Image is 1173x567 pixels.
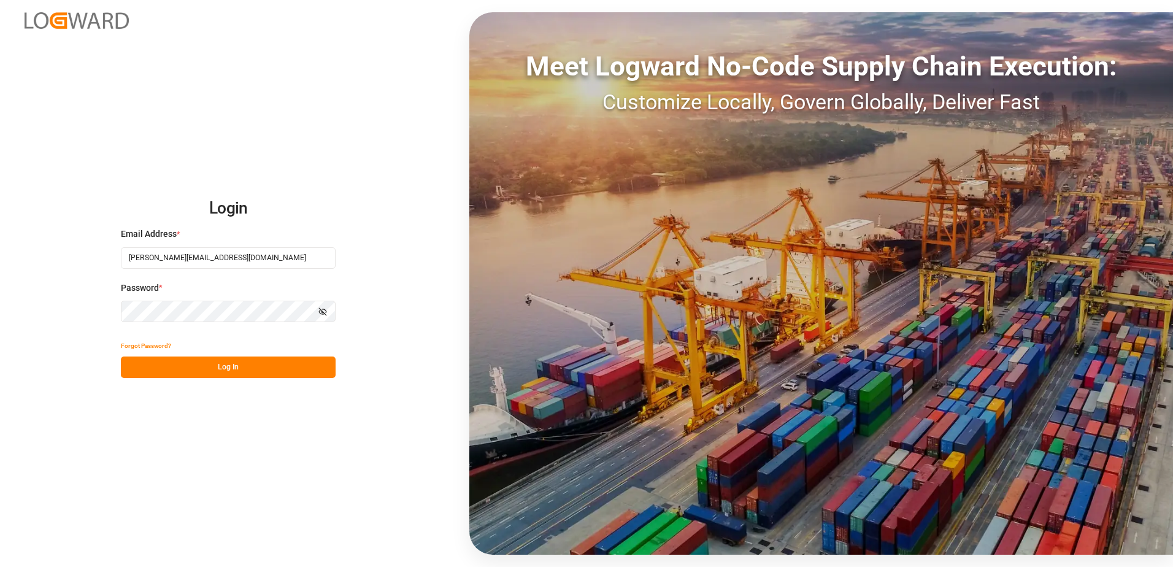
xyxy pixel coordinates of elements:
[121,247,336,269] input: Enter your email
[121,228,177,241] span: Email Address
[469,87,1173,118] div: Customize Locally, Govern Globally, Deliver Fast
[121,189,336,228] h2: Login
[25,12,129,29] img: Logward_new_orange.png
[121,335,171,357] button: Forgot Password?
[121,357,336,378] button: Log In
[469,46,1173,87] div: Meet Logward No-Code Supply Chain Execution:
[121,282,159,295] span: Password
